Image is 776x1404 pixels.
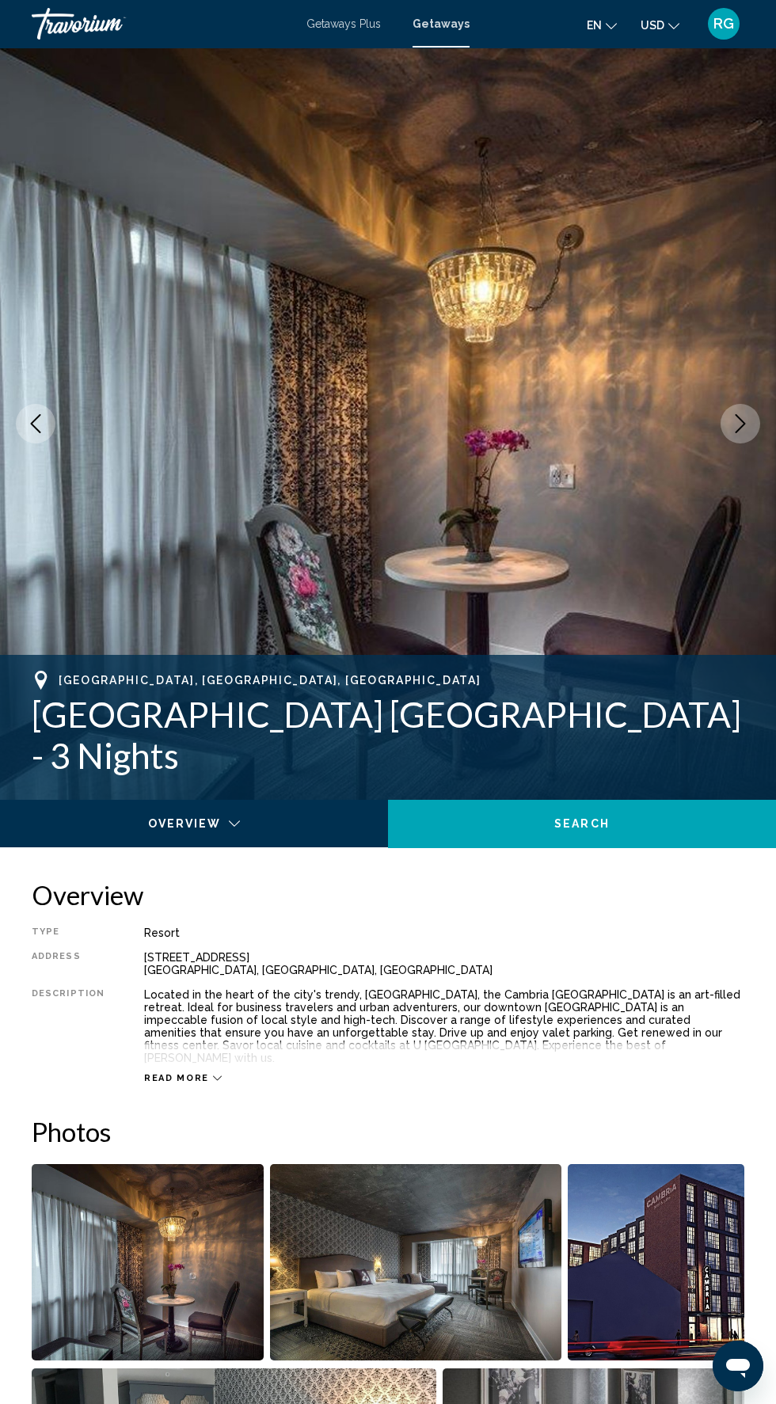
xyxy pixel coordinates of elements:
button: Open full-screen image slider [270,1163,561,1361]
button: Open full-screen image slider [32,1163,264,1361]
h2: Overview [32,879,744,911]
div: Description [32,988,105,1064]
div: Located in the heart of the city's trendy, [GEOGRAPHIC_DATA], the Cambria [GEOGRAPHIC_DATA] is an... [144,988,744,1064]
span: RG [713,16,734,32]
div: Resort [144,926,744,939]
button: Previous image [16,404,55,443]
button: Change currency [641,13,679,36]
div: Type [32,926,105,939]
a: Getaways [413,17,470,30]
a: Travorium [32,8,291,40]
a: Getaways Plus [306,17,381,30]
button: Change language [587,13,617,36]
button: Next image [721,404,760,443]
button: Read more [144,1072,222,1084]
h1: [GEOGRAPHIC_DATA] [GEOGRAPHIC_DATA] - 3 Nights [32,694,744,776]
span: Read more [144,1073,209,1083]
iframe: Button to launch messaging window [713,1341,763,1391]
div: [STREET_ADDRESS] [GEOGRAPHIC_DATA], [GEOGRAPHIC_DATA], [GEOGRAPHIC_DATA] [144,951,744,976]
span: en [587,19,602,32]
span: USD [641,19,664,32]
span: Search [554,818,610,831]
button: Open full-screen image slider [568,1163,744,1361]
h2: Photos [32,1116,744,1147]
span: [GEOGRAPHIC_DATA], [GEOGRAPHIC_DATA], [GEOGRAPHIC_DATA] [59,674,481,687]
button: Search [388,800,776,847]
button: User Menu [703,7,744,40]
div: Address [32,951,105,976]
